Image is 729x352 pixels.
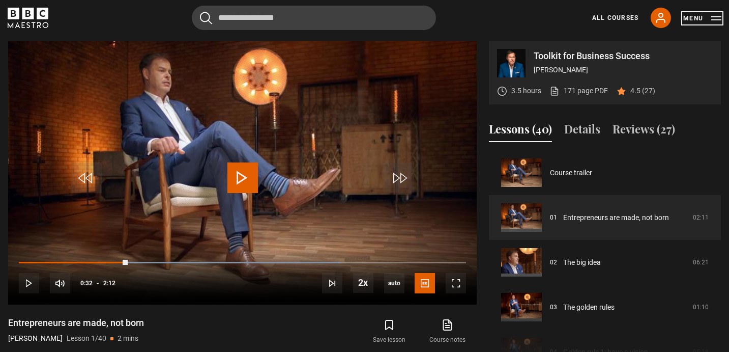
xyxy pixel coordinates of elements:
[50,273,70,293] button: Mute
[97,280,99,287] span: -
[8,41,477,305] video-js: Video Player
[8,8,48,28] svg: BBC Maestro
[118,333,138,344] p: 2 mins
[322,273,342,293] button: Next Lesson
[489,121,552,142] button: Lessons (40)
[592,13,638,22] a: All Courses
[415,273,435,293] button: Captions
[384,273,404,293] div: Current quality: 720p
[534,51,713,61] p: Toolkit for Business Success
[683,13,721,23] button: Toggle navigation
[8,317,144,329] h1: Entrepreneurs are made, not born
[192,6,436,30] input: Search
[564,121,600,142] button: Details
[511,86,541,96] p: 3.5 hours
[550,168,592,178] a: Course trailer
[200,12,212,24] button: Submit the search query
[19,262,466,264] div: Progress Bar
[8,333,63,344] p: [PERSON_NAME]
[563,302,615,313] a: The golden rules
[67,333,106,344] p: Lesson 1/40
[103,274,115,292] span: 2:12
[419,317,477,346] a: Course notes
[549,86,608,96] a: 171 page PDF
[360,317,418,346] button: Save lesson
[563,212,669,223] a: Entrepreneurs are made, not born
[534,65,713,75] p: [PERSON_NAME]
[19,273,39,293] button: Play
[80,274,93,292] span: 0:32
[563,257,601,268] a: The big idea
[384,273,404,293] span: auto
[446,273,466,293] button: Fullscreen
[613,121,675,142] button: Reviews (27)
[353,273,373,293] button: Playback Rate
[630,86,655,96] p: 4.5 (27)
